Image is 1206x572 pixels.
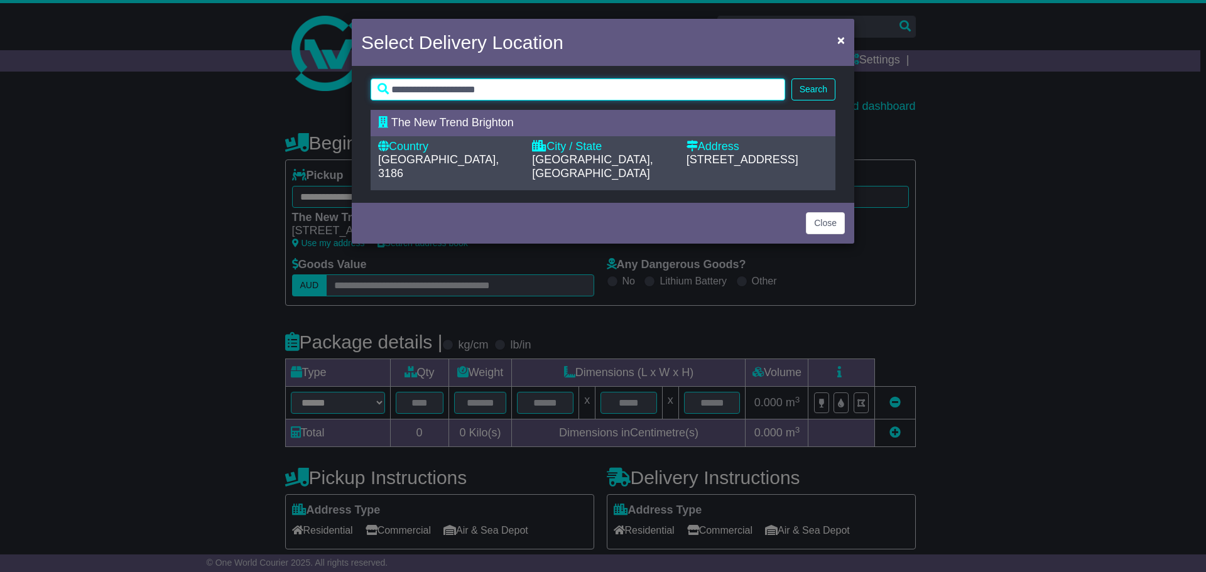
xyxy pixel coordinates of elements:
div: Country [378,140,519,154]
div: Address [687,140,828,154]
div: City / State [532,140,673,154]
span: [GEOGRAPHIC_DATA], [GEOGRAPHIC_DATA] [532,153,653,180]
button: Close [806,212,845,234]
button: Search [791,78,835,100]
span: × [837,33,845,47]
span: [STREET_ADDRESS] [687,153,798,166]
span: The New Trend Brighton [391,116,514,129]
h4: Select Delivery Location [361,28,563,57]
button: Close [831,27,851,53]
span: [GEOGRAPHIC_DATA], 3186 [378,153,499,180]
